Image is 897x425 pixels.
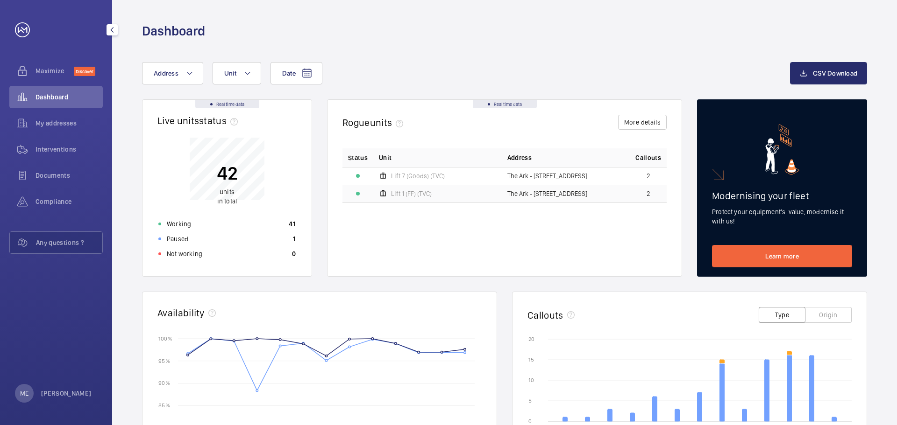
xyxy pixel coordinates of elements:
[217,161,238,185] p: 42
[391,190,432,197] span: Lift 1 (FF) (TVC)
[158,335,172,341] text: 100 %
[20,389,28,398] p: ME
[647,190,650,197] span: 2
[158,402,170,409] text: 85 %
[142,62,203,84] button: Address
[342,117,407,128] h2: Rogue
[158,357,170,364] text: 95 %
[765,124,799,175] img: marketing-card.svg
[142,22,205,40] h1: Dashboard
[370,117,407,128] span: units
[36,118,103,128] span: My addresses
[528,336,534,342] text: 20
[647,173,650,179] span: 2
[348,153,368,162] p: Status
[213,62,261,84] button: Unit
[157,115,242,126] h2: Live units
[507,173,587,179] span: The Ark - [STREET_ADDRESS]
[36,238,102,247] span: Any questions ?
[379,153,392,162] span: Unit
[712,190,852,202] h2: Modernising your fleet
[712,245,852,267] a: Learn more
[224,70,236,77] span: Unit
[528,377,534,383] text: 10
[199,115,242,126] span: status
[289,219,296,229] p: 41
[528,418,532,425] text: 0
[271,62,322,84] button: Date
[528,356,534,363] text: 15
[635,153,661,162] span: Callouts
[167,219,191,229] p: Working
[759,307,805,323] button: Type
[712,207,852,226] p: Protect your equipment's value, modernise it with us!
[292,249,296,258] p: 0
[528,397,532,404] text: 5
[36,171,103,180] span: Documents
[158,380,170,386] text: 90 %
[282,70,296,77] span: Date
[167,249,202,258] p: Not working
[36,145,103,154] span: Interventions
[220,188,235,195] span: units
[36,92,103,102] span: Dashboard
[36,66,74,76] span: Maximize
[74,67,95,76] span: Discover
[790,62,867,84] button: CSV Download
[527,309,563,321] h2: Callouts
[195,100,259,108] div: Real time data
[473,100,537,108] div: Real time data
[618,115,667,130] button: More details
[36,197,103,206] span: Compliance
[391,173,445,179] span: Lift 7 (Goods) (TVC)
[293,234,296,244] p: 1
[805,307,852,323] button: Origin
[217,187,238,206] p: in total
[157,307,205,319] h2: Availability
[41,389,92,398] p: [PERSON_NAME]
[813,70,857,77] span: CSV Download
[167,234,188,244] p: Paused
[154,70,178,77] span: Address
[507,190,587,197] span: The Ark - [STREET_ADDRESS]
[507,153,532,162] span: Address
